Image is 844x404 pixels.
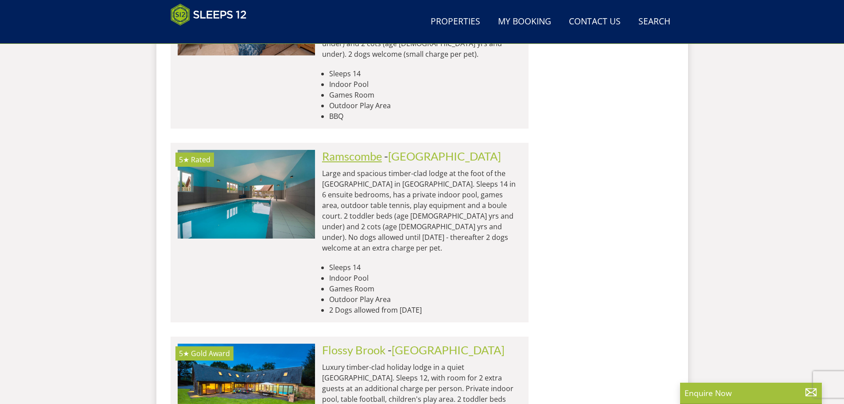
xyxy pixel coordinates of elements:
span: Rated [191,155,210,165]
a: [GEOGRAPHIC_DATA] [392,343,505,357]
span: Ramscombe has a 5 star rating under the Quality in Tourism Scheme [179,155,189,165]
p: Large and spacious timber-clad lodge at the foot of the [GEOGRAPHIC_DATA] in [GEOGRAPHIC_DATA]. S... [322,168,521,253]
a: My Booking [494,12,555,32]
a: 5★ Rated [178,150,315,239]
li: Outdoor Play Area [329,100,521,111]
a: Properties [427,12,484,32]
a: Contact Us [565,12,624,32]
a: Flossy Brook [322,343,385,357]
p: Enquire Now [685,387,817,399]
img: Sleeps 12 [171,4,247,26]
li: Sleeps 14 [329,262,521,273]
span: Flossy Brook has been awarded a Gold Award by Visit England [191,349,230,358]
span: - [388,343,505,357]
li: 2 Dogs allowed from [DATE] [329,305,521,315]
span: Flossy Brook has a 5 star rating under the Quality in Tourism Scheme [179,349,189,358]
li: Indoor Pool [329,273,521,283]
a: [GEOGRAPHIC_DATA] [388,149,501,163]
a: Search [635,12,674,32]
img: ramscombe-somerset-holiday-home-accommodation-sleeps-10.original.jpg [178,150,315,239]
li: Games Room [329,283,521,294]
li: Indoor Pool [329,79,521,90]
iframe: Customer reviews powered by Trustpilot [166,31,259,39]
li: Outdoor Play Area [329,294,521,305]
a: Ramscombe [322,149,382,163]
li: Sleeps 14 [329,68,521,79]
span: - [384,149,501,163]
li: BBQ [329,111,521,122]
li: Games Room [329,90,521,100]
